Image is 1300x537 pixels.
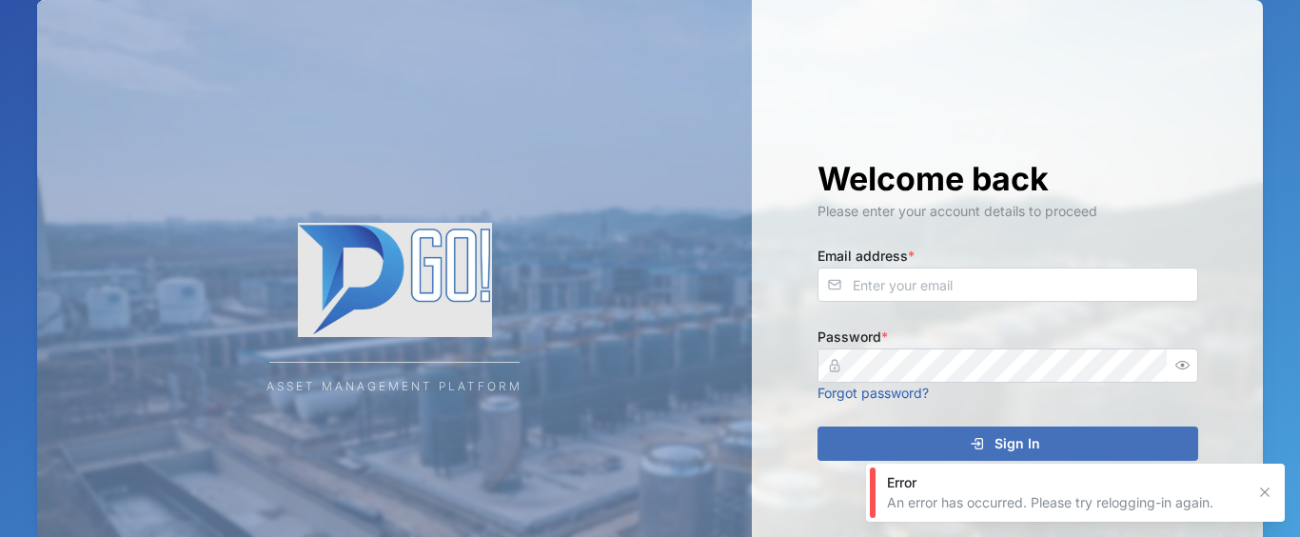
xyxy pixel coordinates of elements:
[817,246,915,267] label: Email address
[887,493,1245,512] div: An error has occurred. Please try relogging-in again.
[817,385,929,401] a: Forgot password?
[817,327,888,348] label: Password
[817,201,1198,222] div: Please enter your account details to proceed
[887,473,1245,492] div: Error
[817,268,1198,302] input: Enter your email
[995,428,1040,460] span: Sign In
[205,223,585,337] img: Company Logo
[817,427,1198,461] button: Sign In
[266,378,522,396] div: Asset Management Platform
[817,158,1198,200] h1: Welcome back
